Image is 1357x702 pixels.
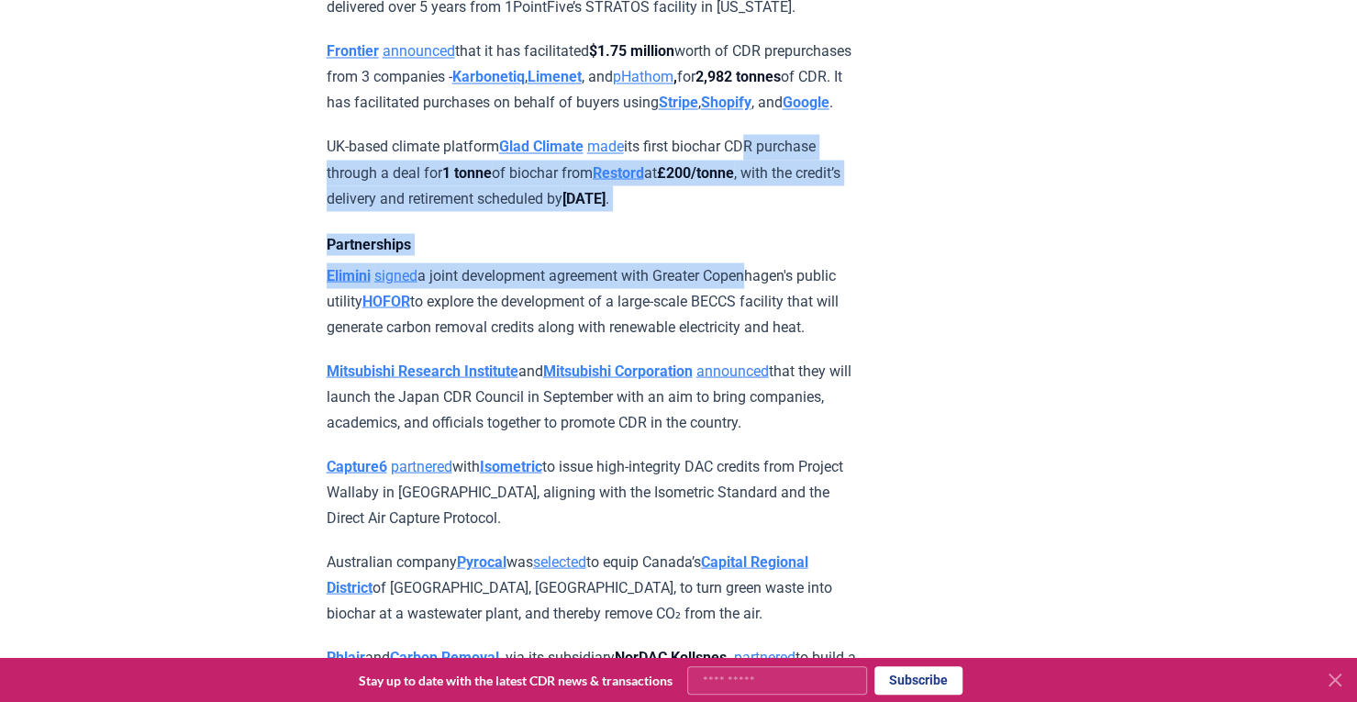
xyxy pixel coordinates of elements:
[442,163,492,181] strong: 1 tonne
[659,94,698,111] a: Stripe
[696,362,769,379] a: announced
[452,68,525,85] a: Karbonetiq
[528,68,582,85] a: Limenet
[327,358,863,435] p: and that they will launch the Japan CDR Council in September with an aim to bring companies, acad...
[701,94,751,111] a: Shopify
[613,68,673,85] a: pHathom
[613,68,677,85] strong: ,
[327,235,411,252] strong: Partnerships
[480,457,542,474] a: Isometric
[327,457,387,474] a: Capture6
[457,552,506,570] a: Pyrocal
[499,138,584,155] a: Glad Climate
[327,648,365,665] a: Phlair
[391,457,452,474] a: partnered
[327,39,863,116] p: that it has facilitated worth of CDR prepurchases from 3 companies - , , and for of CDR. It has f...
[587,138,624,155] a: made
[374,266,417,284] a: signed
[783,94,829,111] a: Google
[543,362,693,379] a: Mitsubishi Corporation
[562,189,606,206] strong: [DATE]
[327,552,808,596] a: Capital Regional District
[695,68,781,85] strong: 2,982 tonnes
[734,648,795,665] a: partnered
[327,266,371,284] a: Elimini
[327,134,863,211] p: UK-based climate platform its first biochar CDR purchase through a deal for of biochar from at , ...
[327,42,379,60] a: Frontier
[327,362,518,379] a: Mitsubishi Research Institute
[593,163,644,181] a: Restord
[390,648,499,665] a: Carbon Removal
[327,262,863,340] p: a joint development agreement with Greater Copenhagen's public utility to explore the development...
[589,42,674,60] strong: $1.75 million
[362,292,410,309] a: HOFOR
[327,453,863,530] p: with to issue high-integrity DAC credits from Project Wallaby in [GEOGRAPHIC_DATA], aligning with...
[657,163,734,181] strong: £200/tonne
[615,648,730,665] strong: NorDAC Kollsnes,
[383,42,455,60] a: announced
[327,549,863,626] p: Australian company was to equip Canada’s of [GEOGRAPHIC_DATA], [GEOGRAPHIC_DATA], to turn green w...
[533,552,586,570] a: selected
